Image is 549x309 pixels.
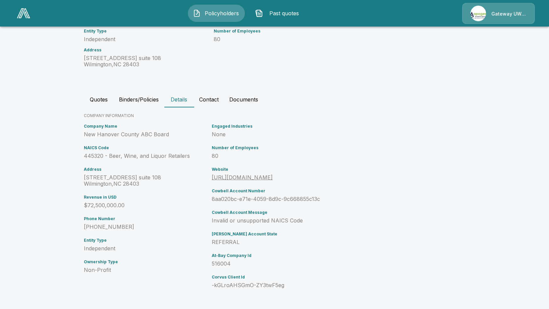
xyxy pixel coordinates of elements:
[114,92,164,107] button: Binders/Policies
[84,202,209,209] p: $72,500,000.00
[84,167,209,172] h6: Address
[212,124,369,129] h6: Engaged Industries
[212,167,369,172] h6: Website
[84,124,209,129] h6: Company Name
[84,216,209,221] h6: Phone Number
[84,238,209,243] h6: Entity Type
[255,9,263,17] img: Past quotes Icon
[212,146,369,150] h6: Number of Employees
[84,36,206,42] p: Independent
[84,48,206,52] h6: Address
[212,275,369,279] h6: Corvus Client Id
[212,189,369,193] h6: Cowbell Account Number
[203,9,240,17] span: Policyholders
[84,267,209,273] p: Non-Profit
[84,113,466,119] p: COMPANY INFORMATION
[266,9,302,17] span: Past quotes
[212,217,369,224] p: Invalid or unsupported NAICS Code
[212,239,369,245] p: REFERRAL
[84,174,209,187] p: [STREET_ADDRESS] suite 108 Wilmington , NC 28403
[84,146,209,150] h6: NAICS Code
[212,282,369,288] p: -kGLroAHSGmO-ZY3twF5eg
[193,9,201,17] img: Policyholders Icon
[250,5,307,22] button: Past quotes IconPast quotes
[84,153,209,159] p: 445320 - Beer, Wine, and Liquor Retailers
[188,5,245,22] button: Policyholders IconPolicyholders
[84,260,209,264] h6: Ownership Type
[212,261,369,267] p: 516004
[84,224,209,230] p: [PHONE_NUMBER]
[17,8,30,18] img: AA Logo
[84,92,114,107] button: Quotes
[84,131,209,138] p: New Hanover County ABC Board
[164,92,194,107] button: Details
[84,29,206,33] h6: Entity Type
[84,245,209,252] p: Independent
[214,29,401,33] h6: Number of Employees
[212,253,369,258] h6: At-Bay Company Id
[212,131,369,138] p: None
[84,92,466,107] div: policyholder tabs
[212,196,369,202] p: 8aa020bc-e71e-4059-8d9c-9c668855c13c
[194,92,224,107] button: Contact
[84,55,206,68] p: [STREET_ADDRESS] suite 108 Wilmington , NC 28403
[212,232,369,236] h6: [PERSON_NAME] Account State
[212,210,369,215] h6: Cowbell Account Message
[224,92,263,107] button: Documents
[212,153,369,159] p: 80
[214,36,401,42] p: 80
[212,174,273,181] a: [URL][DOMAIN_NAME]
[84,195,209,200] h6: Revenue in USD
